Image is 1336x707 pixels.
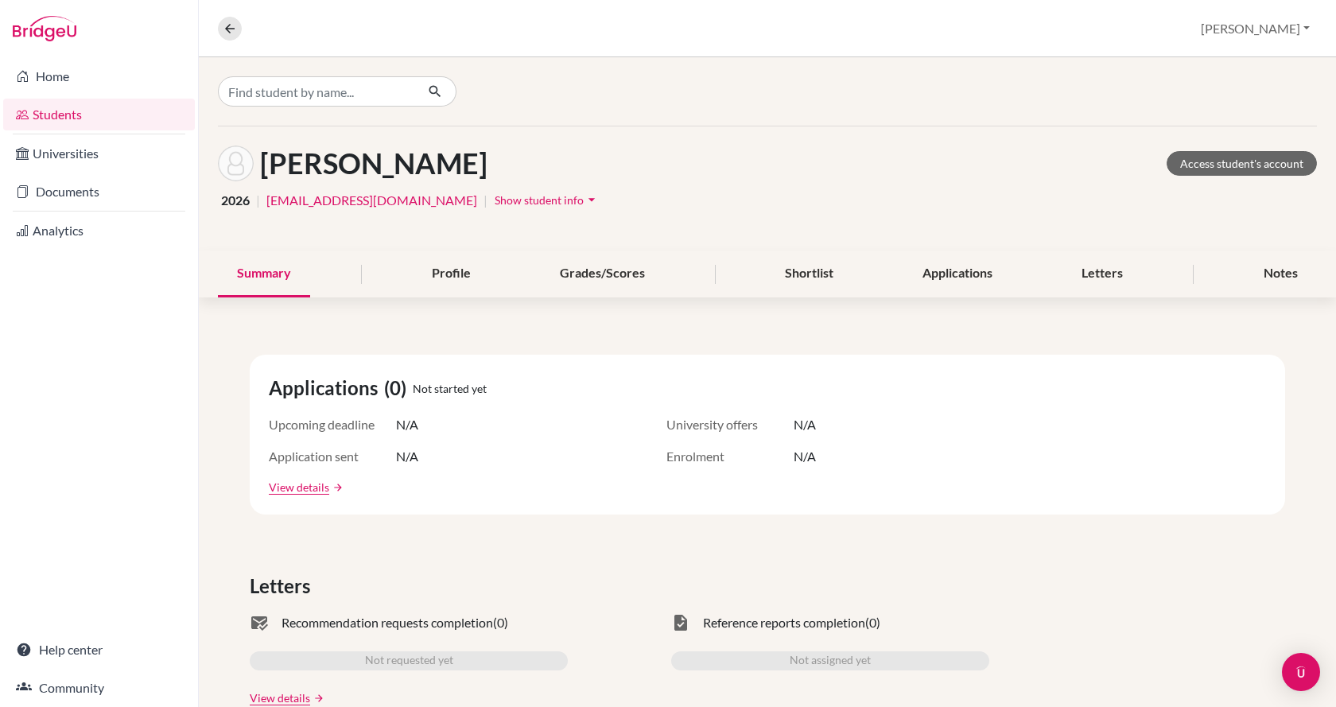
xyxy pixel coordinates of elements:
[269,415,396,434] span: Upcoming deadline
[396,415,418,434] span: N/A
[396,447,418,466] span: N/A
[310,693,324,704] a: arrow_forward
[865,613,880,632] span: (0)
[703,613,865,632] span: Reference reports completion
[3,215,195,247] a: Analytics
[218,251,310,297] div: Summary
[365,651,453,670] span: Not requested yet
[493,613,508,632] span: (0)
[494,188,600,212] button: Show student infoarrow_drop_down
[269,479,329,495] a: View details
[218,146,254,181] img: Miklós Kádár's avatar
[903,251,1012,297] div: Applications
[221,191,250,210] span: 2026
[218,76,415,107] input: Find student by name...
[1167,151,1317,176] a: Access student's account
[413,251,490,297] div: Profile
[269,374,384,402] span: Applications
[282,613,493,632] span: Recommendation requests completion
[250,572,317,600] span: Letters
[3,672,195,704] a: Community
[584,192,600,208] i: arrow_drop_down
[766,251,852,297] div: Shortlist
[329,482,344,493] a: arrow_forward
[666,447,794,466] span: Enrolment
[484,191,487,210] span: |
[666,415,794,434] span: University offers
[794,447,816,466] span: N/A
[3,99,195,130] a: Students
[384,374,413,402] span: (0)
[3,138,195,169] a: Universities
[1062,251,1142,297] div: Letters
[794,415,816,434] span: N/A
[260,146,487,181] h1: [PERSON_NAME]
[266,191,477,210] a: [EMAIL_ADDRESS][DOMAIN_NAME]
[3,60,195,92] a: Home
[495,193,584,207] span: Show student info
[790,651,871,670] span: Not assigned yet
[671,613,690,632] span: task
[256,191,260,210] span: |
[3,176,195,208] a: Documents
[13,16,76,41] img: Bridge-U
[3,634,195,666] a: Help center
[1282,653,1320,691] div: Open Intercom Messenger
[1245,251,1317,297] div: Notes
[541,251,664,297] div: Grades/Scores
[250,613,269,632] span: mark_email_read
[413,380,487,397] span: Not started yet
[269,447,396,466] span: Application sent
[250,690,310,706] a: View details
[1194,14,1317,44] button: [PERSON_NAME]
